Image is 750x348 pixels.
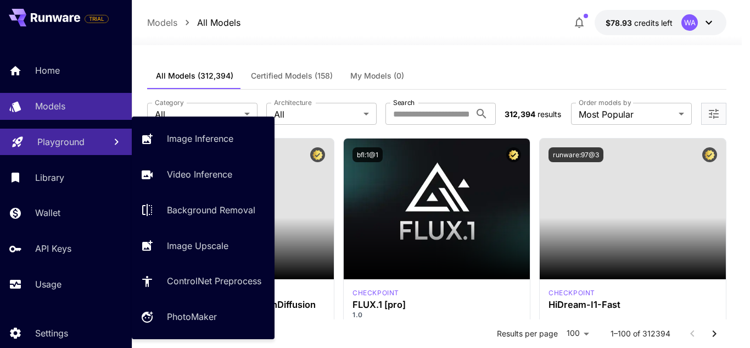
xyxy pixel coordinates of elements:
[251,71,333,81] span: Certified Models (158)
[35,242,71,255] p: API Keys
[35,171,64,184] p: Library
[132,197,275,224] a: Background Removal
[310,147,325,162] button: Certified Model – Vetted for best performance and includes a commercial license.
[147,16,177,29] p: Models
[132,303,275,330] a: PhotoMaker
[156,71,233,81] span: All Models (312,394)
[37,135,85,148] p: Playground
[352,147,383,162] button: bfl:1@1
[167,310,217,323] p: PhotoMaker
[85,15,108,23] span: TRIAL
[702,147,717,162] button: Certified Model – Vetted for best performance and includes a commercial license.
[497,328,558,339] p: Results per page
[606,17,673,29] div: $78.93327
[132,232,275,259] a: Image Upscale
[35,206,60,219] p: Wallet
[167,203,255,217] p: Background Removal
[548,300,717,310] h3: HiDream-I1-Fast
[611,328,670,339] p: 1–100 of 312394
[681,14,698,31] div: WA
[352,288,399,298] p: checkpoint
[548,288,595,298] div: HiDream Fast
[35,64,60,77] p: Home
[35,278,61,291] p: Usage
[703,323,725,345] button: Go to next page
[350,71,404,81] span: My Models (0)
[595,10,726,35] button: $78.93327
[132,268,275,295] a: ControlNet Preprocess
[132,125,275,152] a: Image Inference
[352,288,399,298] div: fluxpro
[35,100,65,113] p: Models
[505,109,535,119] span: 312,394
[352,300,521,310] h3: FLUX.1 [pro]
[35,327,68,340] p: Settings
[155,98,184,107] label: Category
[352,310,521,320] p: 1.0
[393,98,415,107] label: Search
[707,107,720,121] button: Open more filters
[167,239,228,252] p: Image Upscale
[167,274,261,288] p: ControlNet Preprocess
[147,16,240,29] nav: breadcrumb
[274,108,359,121] span: All
[579,98,631,107] label: Order models by
[132,161,275,188] a: Video Inference
[274,98,311,107] label: Architecture
[548,147,603,162] button: runware:97@3
[548,288,595,298] p: checkpoint
[167,132,233,145] p: Image Inference
[538,109,561,119] span: results
[579,108,674,121] span: Most Popular
[634,18,673,27] span: credits left
[197,16,240,29] p: All Models
[506,147,521,162] button: Certified Model – Vetted for best performance and includes a commercial license.
[155,108,240,121] span: All
[562,325,593,341] div: 100
[606,18,634,27] span: $78.93
[85,12,109,25] span: Add your payment card to enable full platform functionality.
[167,168,232,181] p: Video Inference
